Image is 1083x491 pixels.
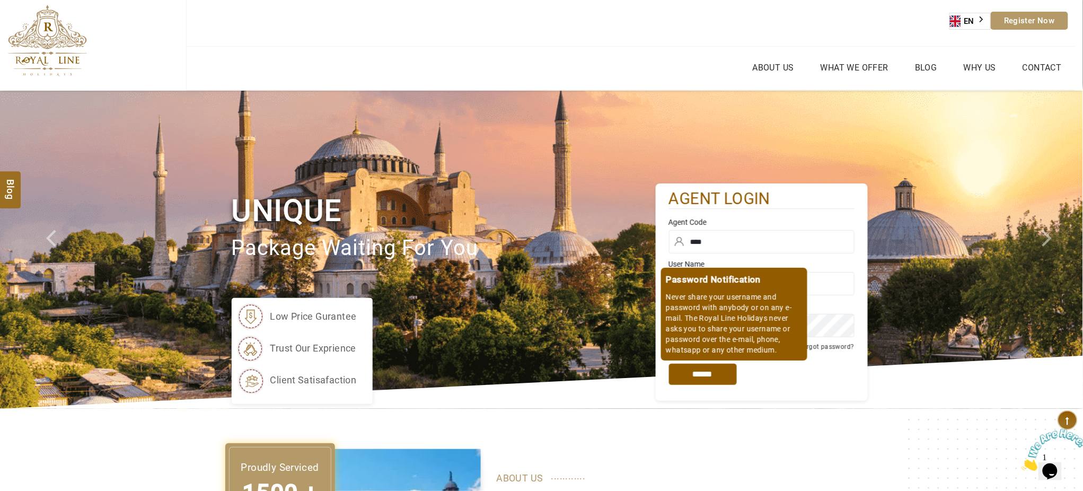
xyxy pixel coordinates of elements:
div: Language [949,13,991,30]
label: Agent Code [669,217,855,227]
span: 1 [4,4,8,13]
label: User Name [669,259,855,269]
li: client satisafaction [237,367,357,393]
img: Chat attention grabber [4,4,70,46]
li: trust our exprience [237,335,357,362]
span: ............ [551,468,586,484]
label: Password [669,301,855,311]
img: The Royal Line Holidays [8,5,87,76]
a: EN [950,13,990,29]
a: What we Offer [818,60,891,75]
h2: agent login [669,189,855,209]
a: Check next prev [32,91,86,409]
a: Forgot password? [799,343,854,350]
p: ABOUT US [497,470,852,486]
a: Contact [1020,60,1064,75]
aside: Language selected: English [949,13,991,30]
iframe: chat widget [1017,425,1083,475]
a: Why Us [961,60,999,75]
a: Blog [912,60,940,75]
li: low price gurantee [237,303,357,330]
span: Blog [4,180,17,189]
p: package waiting for you [232,231,656,266]
a: About Us [750,60,797,75]
a: Check next image [1029,91,1083,409]
h1: Unique [232,191,656,231]
a: Register Now [991,12,1068,30]
label: Remember me [680,344,721,352]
